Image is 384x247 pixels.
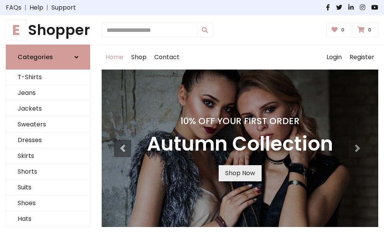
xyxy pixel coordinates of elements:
h4: 10% Off Your First Order [147,116,333,126]
a: Suits [6,180,90,196]
a: Home [102,45,127,70]
a: 0 [326,23,351,37]
h3: Autumn Collection [147,133,333,156]
span: | [43,3,51,12]
a: Contact [150,45,183,70]
a: Hats [6,211,90,227]
a: Shorts [6,164,90,180]
a: Sweaters [6,117,90,133]
span: 0 [339,27,346,33]
a: Support [51,3,76,12]
a: Register [346,45,378,70]
a: Dresses [6,133,90,148]
a: EShopper [6,22,90,38]
a: Shop Now [219,165,262,181]
a: 0 [353,23,378,37]
a: FAQs [6,3,21,12]
a: Skirts [6,148,90,164]
span: 0 [366,27,373,33]
span: E [6,20,26,40]
a: Categories [6,45,90,70]
a: Shop [127,45,150,70]
a: Jackets [6,101,90,117]
a: Help [30,3,43,12]
a: T-Shirts [6,70,90,85]
span: | [21,3,30,12]
h1: Shopper [6,22,90,38]
h6: Categories [18,53,53,61]
a: Shoes [6,196,90,211]
a: Login [323,45,346,70]
a: Jeans [6,85,90,101]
